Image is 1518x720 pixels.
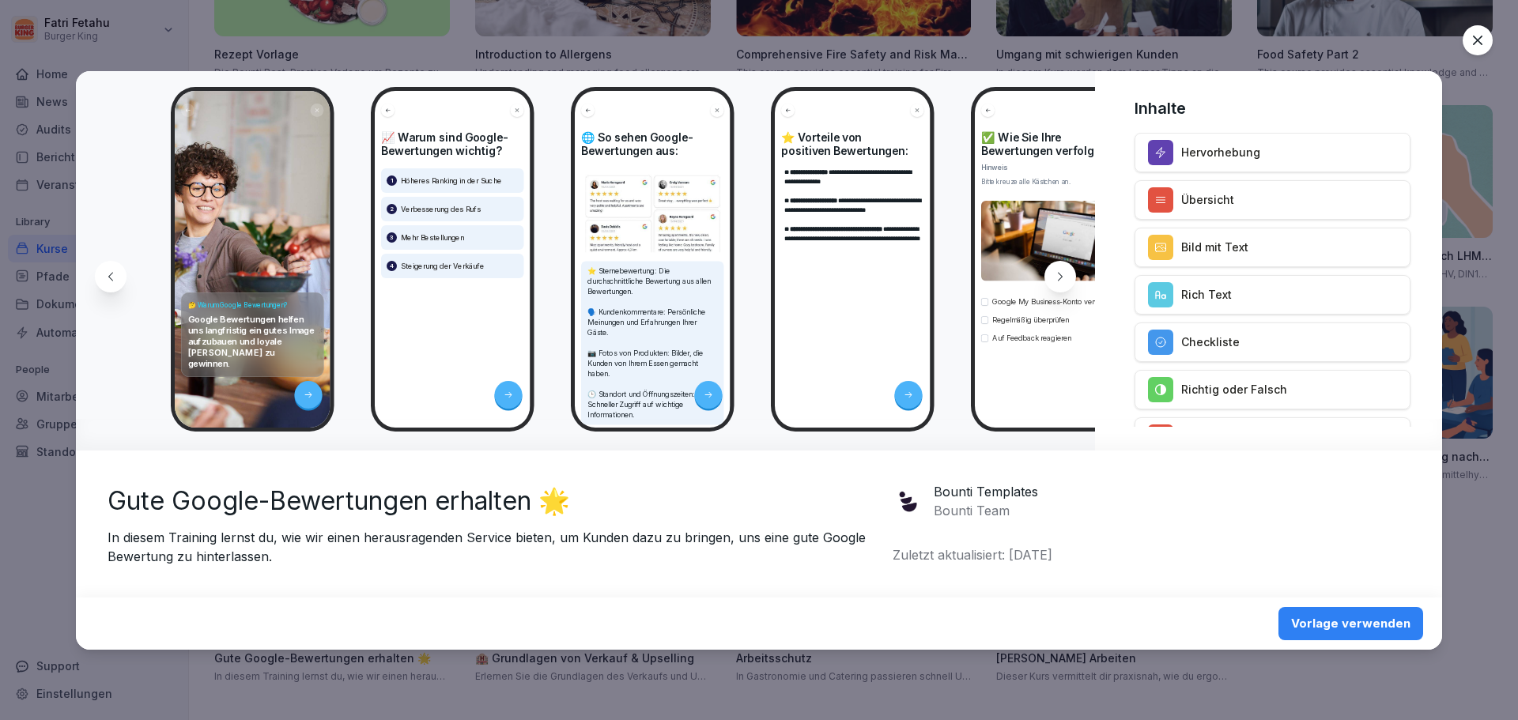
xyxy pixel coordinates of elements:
p: Zuletzt aktualisiert: [DATE] [893,545,1410,564]
h4: 🤔 Warum Google Bewertungen? [188,300,318,309]
p: ⭐ Sternebewertung: Die durchschnittliche Bewertung aus allen Bewertungen. 🗣️ Kundenkommentare: Pe... [587,266,718,420]
p: Übersicht [1181,191,1234,208]
h4: Inhalte [1103,96,1443,120]
div: Vorlage verwenden [1291,615,1410,632]
p: Auf Feedback reagieren [992,333,1071,343]
p: 3 [390,232,394,242]
img: Bild und Text Vorschau [581,172,724,252]
p: Rich Text [1181,286,1232,303]
p: 2 [390,204,394,213]
h4: ✅ Wie Sie Ihre Bewertungen verfolgen: [981,130,1124,157]
p: Verbesserung des Rufs [401,204,481,213]
p: Bild mit Text [1181,239,1248,255]
p: 1 [391,175,393,185]
p: Bounti Team [934,501,1038,520]
p: Hervorhebung [1181,144,1260,160]
div: Bitte kreuze alle Kästchen an. [981,177,1124,187]
img: clkwtoykn003zjy01n0e90kj2.jpg [981,201,1124,281]
p: 4 [390,261,394,270]
p: Bounti Templates [934,482,1038,501]
button: Vorlage verwenden [1278,607,1423,640]
p: Steigerung der Verkäufe [401,261,485,270]
h2: Gute Google-Bewertungen erhalten 🌟 [108,482,885,520]
h4: 🌐 So sehen Google-Bewertungen aus: [581,130,724,157]
p: In diesem Training lernst du, wie wir einen herausragenden Service bieten, um Kunden dazu zu brin... [108,528,885,566]
p: Richtig oder Falsch [1181,381,1287,398]
p: Mehr Bestellungen [401,232,464,242]
p: Hinweis [981,162,1124,172]
p: Höheres Ranking in der Suche [401,175,501,185]
h4: ⭐ Vorteile von positiven Bewertungen: [781,130,924,157]
p: Google My Business-Konto verwenden [992,296,1120,307]
p: Regelmäßig überprüfen [992,315,1069,325]
h4: 📈 Warum sind Google-Bewertungen wichtig? [381,130,524,157]
p: Google Bewertungen helfen uns langfristig ein gutes Image aufzubauen und loyale [PERSON_NAME] zu ... [188,313,318,368]
p: Checkliste [1181,334,1240,350]
img: jme54nxg3cx8rhcp4bza1nkh.png [893,485,924,517]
